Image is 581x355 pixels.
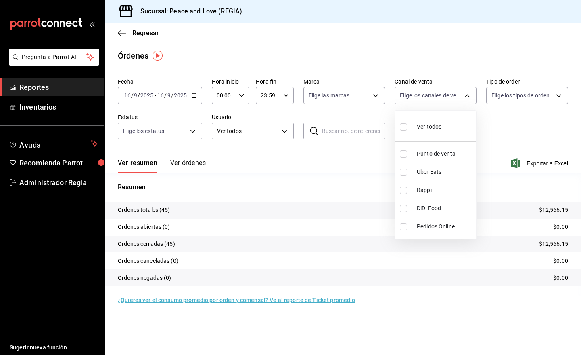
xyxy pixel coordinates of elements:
[417,123,441,131] span: Ver todos
[417,168,473,176] span: Uber Eats
[417,150,473,158] span: Punto de venta
[417,222,473,231] span: Pedidos Online
[417,204,473,213] span: DiDi Food
[417,186,473,194] span: Rappi
[153,51,163,61] img: Tooltip marker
